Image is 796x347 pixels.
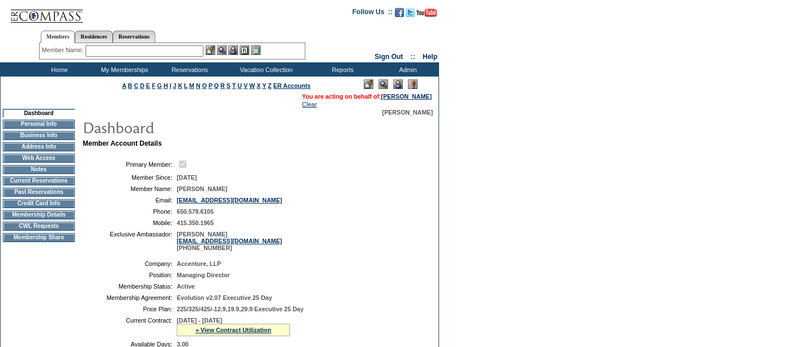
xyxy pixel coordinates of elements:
[217,45,227,55] img: View
[3,210,75,219] td: Membership Details
[202,82,207,89] a: O
[382,109,433,116] span: [PERSON_NAME]
[244,82,248,89] a: V
[157,82,161,89] a: G
[3,233,75,242] td: Membership Share
[83,139,162,147] b: Member Account Details
[177,294,272,301] span: Evolution v2.07 Executive 25 Day
[128,82,133,89] a: B
[177,260,221,267] span: Accenture, LLP
[177,231,282,251] span: [PERSON_NAME] [PHONE_NUMBER]
[3,109,75,117] td: Dashboard
[408,79,418,89] img: Log Concern/Member Elevation
[195,327,271,333] a: » View Contract Utilization
[416,9,437,17] img: Subscribe to our YouTube Channel
[393,79,403,89] img: Impersonate
[122,82,126,89] a: A
[262,82,266,89] a: Y
[87,219,172,226] td: Mobile:
[177,272,230,278] span: Managing Director
[41,31,75,43] a: Members
[3,120,75,129] td: Personal Info
[178,82,182,89] a: K
[3,131,75,140] td: Business Info
[87,294,172,301] td: Membership Agreement:
[3,199,75,208] td: Credit Card Info
[3,165,75,174] td: Notes
[87,185,172,192] td: Member Name:
[87,306,172,312] td: Price Plan:
[177,208,214,215] span: 650.579.6105
[184,82,188,89] a: L
[146,82,150,89] a: E
[220,82,225,89] a: R
[87,231,172,251] td: Exclusive Ambassador:
[177,197,282,204] a: [EMAIL_ADDRESS][DOMAIN_NAME]
[374,62,439,77] td: Admin
[3,142,75,151] td: Address Info
[249,82,255,89] a: W
[189,82,194,89] a: M
[302,93,432,100] span: You are acting on behalf of:
[208,82,212,89] a: P
[378,79,388,89] img: View Mode
[87,174,172,181] td: Member Since:
[87,283,172,290] td: Membership Status:
[87,197,172,204] td: Email:
[381,93,432,100] a: [PERSON_NAME]
[273,82,310,89] a: ER Accounts
[42,45,86,55] div: Member Name:
[177,219,214,226] span: 415.350.1965
[87,272,172,278] td: Position:
[177,317,222,324] span: [DATE] - [DATE]
[196,82,201,89] a: N
[3,154,75,163] td: Web Access
[75,31,113,43] a: Residences
[3,222,75,231] td: CWL Requests
[228,45,238,55] img: Impersonate
[164,82,168,89] a: H
[177,306,304,312] span: 225/325/425/-12.9,19.9,29.9 Executive 25 Day
[87,208,172,215] td: Phone:
[251,45,261,55] img: b_calculator.gif
[3,188,75,197] td: Past Reservations
[411,53,415,61] span: ::
[140,82,144,89] a: D
[302,101,317,108] a: Clear
[87,260,172,267] td: Company:
[227,82,231,89] a: S
[177,185,227,192] span: [PERSON_NAME]
[423,53,437,61] a: Help
[416,11,437,18] a: Subscribe to our YouTube Channel
[3,176,75,185] td: Current Reservations
[395,11,404,18] a: Become our fan on Facebook
[134,82,138,89] a: C
[406,8,415,17] img: Follow us on Twitter
[364,79,373,89] img: Edit Mode
[177,238,282,244] a: [EMAIL_ADDRESS][DOMAIN_NAME]
[232,82,236,89] a: T
[221,62,309,77] td: Vacation Collection
[237,82,242,89] a: U
[152,82,156,89] a: F
[309,62,374,77] td: Reports
[214,82,219,89] a: Q
[352,7,393,20] td: Follow Us ::
[87,159,172,170] td: Primary Member:
[395,8,404,17] img: Become our fan on Facebook
[87,317,172,336] td: Current Contract:
[268,82,272,89] a: Z
[25,62,91,77] td: Home
[169,82,171,89] a: I
[257,82,261,89] a: X
[406,11,415,18] a: Follow us on Twitter
[113,31,155,43] a: Reservations
[374,53,403,61] a: Sign Out
[177,283,195,290] span: Active
[206,45,215,55] img: b_edit.gif
[177,174,197,181] span: [DATE]
[156,62,221,77] td: Reservations
[91,62,156,77] td: My Memberships
[240,45,249,55] img: Reservations
[82,116,309,138] img: pgTtlDashboard.gif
